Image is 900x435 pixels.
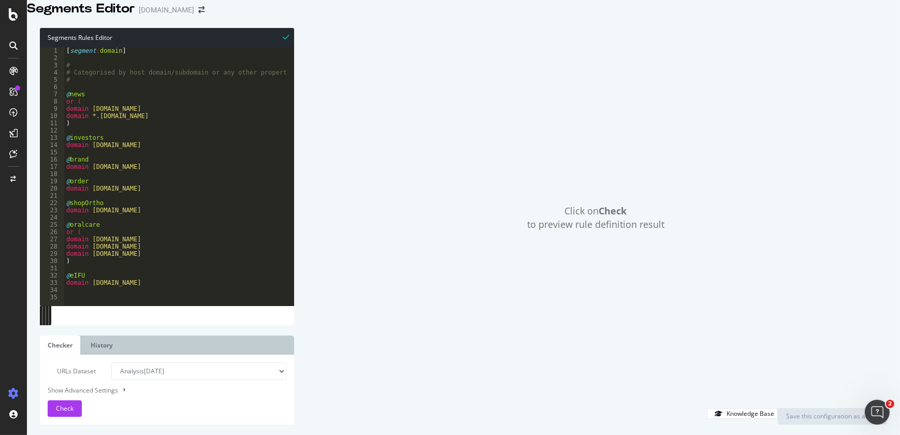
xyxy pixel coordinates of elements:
div: 1 [40,47,64,54]
div: 9 [40,105,64,112]
div: 18 [40,170,64,178]
div: 8 [40,98,64,105]
iframe: Intercom live chat [865,400,890,425]
strong: Check [599,205,627,217]
div: arrow-right-arrow-left [198,6,205,13]
div: 2 [40,54,64,62]
a: Knowledge Base [707,409,778,418]
div: Save this configuration as active [786,412,879,421]
div: 3 [40,62,64,69]
div: 14 [40,141,64,149]
div: 13 [40,134,64,141]
a: Checker [40,336,80,355]
div: 4 [40,69,64,76]
div: 5 [40,76,64,83]
div: 31 [40,265,64,272]
div: 17 [40,163,64,170]
button: Knowledge Base [707,408,778,419]
div: 28 [40,243,64,250]
div: 30 [40,257,64,265]
button: Check [48,400,82,417]
div: Show Advanced Settings [40,385,279,395]
div: 15 [40,149,64,156]
div: [DOMAIN_NAME] [139,5,194,15]
div: 7 [40,91,64,98]
div: 23 [40,207,64,214]
div: 34 [40,286,64,294]
div: 35 [40,294,64,301]
span: 2 [886,400,894,408]
div: 24 [40,214,64,221]
div: 16 [40,156,64,163]
div: 32 [40,272,64,279]
div: 29 [40,250,64,257]
div: 20 [40,185,64,192]
span: Check [56,404,74,413]
button: Save this configuration as active [778,408,887,425]
div: 27 [40,236,64,243]
a: History [83,336,121,355]
div: 21 [40,192,64,199]
div: 6 [40,83,64,91]
div: 22 [40,199,64,207]
div: Knowledge Base [727,409,774,418]
div: 12 [40,127,64,134]
div: Segments Rules Editor [40,28,294,47]
span: Syntax is valid [283,32,289,42]
div: 19 [40,178,64,185]
label: URLs Dataset [40,363,104,380]
div: 25 [40,221,64,228]
div: 33 [40,279,64,286]
div: 10 [40,112,64,120]
span: Click on to preview rule definition result [527,205,664,231]
div: 11 [40,120,64,127]
div: 26 [40,228,64,236]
